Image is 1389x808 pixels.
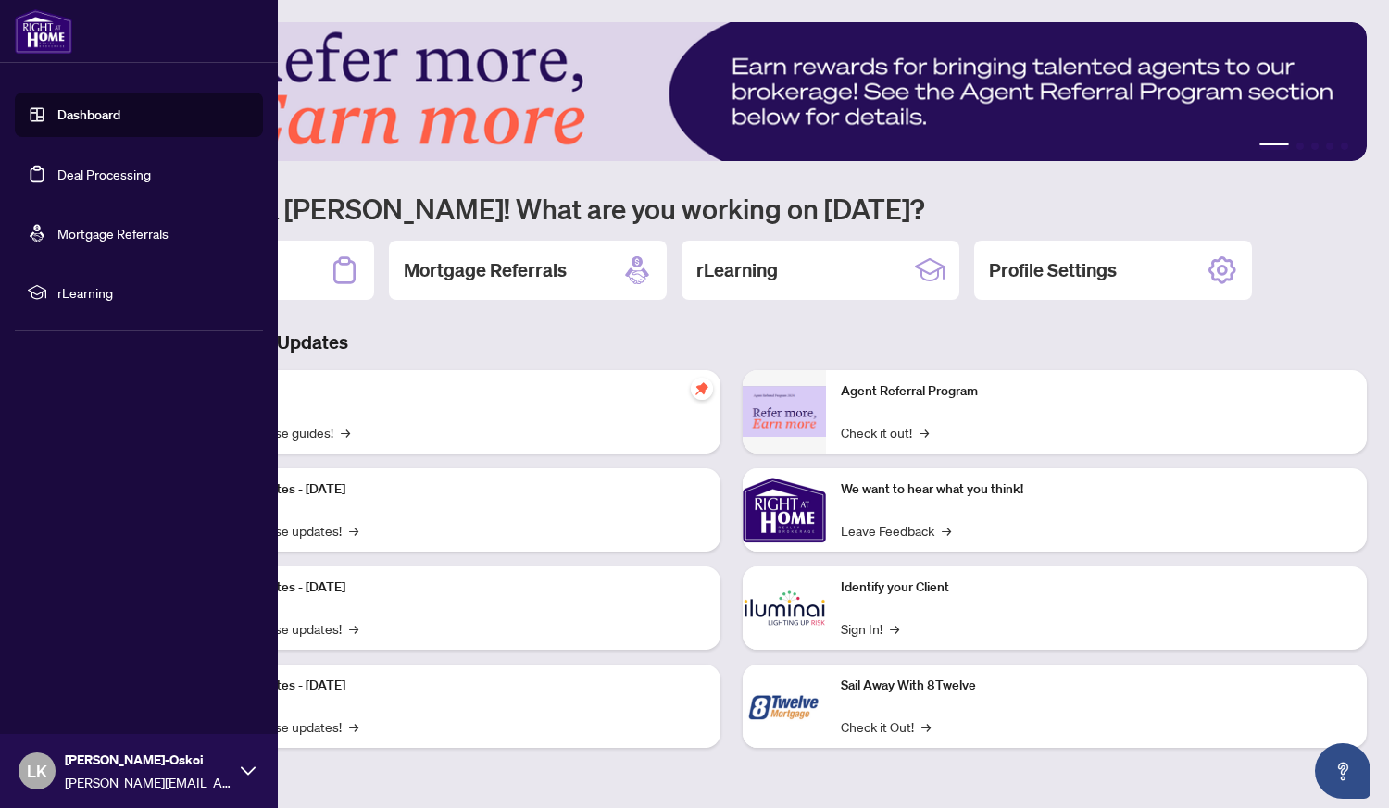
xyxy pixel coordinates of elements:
span: → [942,520,951,541]
p: Platform Updates - [DATE] [194,479,706,500]
span: → [921,716,931,737]
img: Identify your Client [743,566,826,650]
button: 3 [1311,143,1319,150]
img: logo [15,9,72,54]
img: Agent Referral Program [743,386,826,437]
p: Sail Away With 8Twelve [841,676,1352,696]
p: Agent Referral Program [841,381,1352,402]
p: Platform Updates - [DATE] [194,676,706,696]
span: → [349,618,358,639]
button: 4 [1326,143,1333,150]
span: → [920,422,929,442]
span: LK [27,758,47,784]
a: Mortgage Referrals [57,225,169,242]
img: Sail Away With 8Twelve [743,665,826,748]
h2: Mortgage Referrals [404,257,567,283]
h2: rLearning [696,257,778,283]
p: Platform Updates - [DATE] [194,578,706,598]
span: [PERSON_NAME]-Oskoi [65,750,231,770]
button: Open asap [1315,743,1370,799]
p: Self-Help [194,381,706,402]
p: Identify your Client [841,578,1352,598]
span: [PERSON_NAME][EMAIL_ADDRESS][DOMAIN_NAME] [65,772,231,792]
a: Check it Out!→ [841,716,931,737]
a: Dashboard [57,106,120,123]
span: → [349,716,358,737]
p: We want to hear what you think! [841,479,1352,500]
img: We want to hear what you think! [743,468,826,552]
span: → [341,422,350,442]
span: → [890,618,899,639]
a: Sign In!→ [841,618,899,639]
button: 2 [1296,143,1304,150]
button: 5 [1341,143,1348,150]
span: pushpin [691,378,713,400]
span: → [349,520,358,541]
img: Slide 0 [96,22,1367,161]
h2: Profile Settings [989,257,1117,283]
span: rLearning [57,282,250,303]
a: Check it out!→ [841,422,929,442]
a: Deal Processing [57,166,151,182]
h3: Brokerage & Industry Updates [96,329,1367,355]
button: 1 [1259,143,1289,150]
h1: Welcome back [PERSON_NAME]! What are you working on [DATE]? [96,191,1367,226]
a: Leave Feedback→ [841,520,951,541]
